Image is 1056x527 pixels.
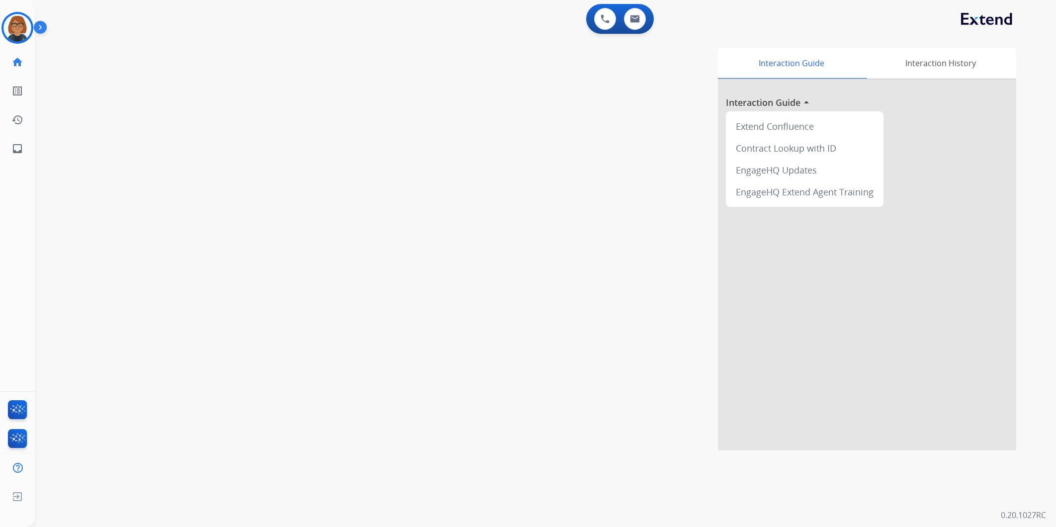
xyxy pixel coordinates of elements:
[730,181,880,203] div: EngageHQ Extend Agent Training
[1001,509,1046,521] p: 0.20.1027RC
[3,14,31,42] img: avatar
[730,115,880,137] div: Extend Confluence
[718,48,865,79] div: Interaction Guide
[11,85,23,97] mat-icon: list_alt
[730,159,880,181] div: EngageHQ Updates
[11,143,23,155] mat-icon: inbox
[865,48,1016,79] div: Interaction History
[11,56,23,68] mat-icon: home
[11,114,23,126] mat-icon: history
[730,137,880,159] div: Contract Lookup with ID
